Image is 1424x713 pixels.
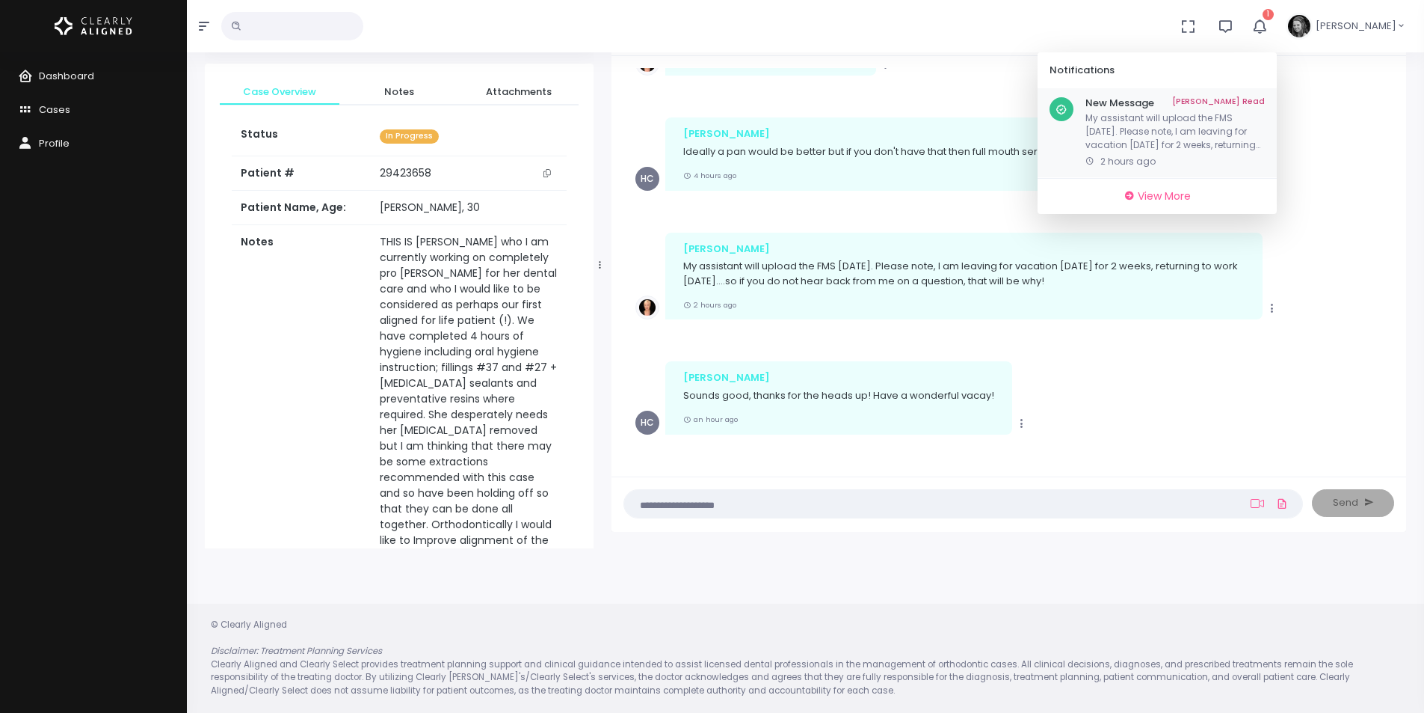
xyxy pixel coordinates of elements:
[683,144,1132,159] p: Ideally a pan would be better but if you don't have that then full mouth series should be okay!
[635,411,659,435] span: HC
[683,414,738,424] small: an hour ago
[683,126,1132,141] div: [PERSON_NAME]
[351,85,447,100] span: Notes
[380,129,439,144] span: In Progress
[371,191,566,225] td: [PERSON_NAME], 30
[683,259,1245,288] p: My assistant will upload the FMS [DATE]. Please note, I am leaving for vacation [DATE] for 2 week...
[1248,498,1267,509] a: Add Loom Video
[683,242,1245,257] div: [PERSON_NAME]
[1038,88,1277,178] a: New Message[PERSON_NAME] ReadMy assistant will upload the FMS [DATE]. Please note, I am leaving f...
[683,171,736,180] small: 4 hours ago
[471,85,567,100] span: Attachments
[1273,490,1291,517] a: Add Files
[55,10,132,42] img: Logo Horizontal
[683,300,736,310] small: 2 hours ago
[371,225,566,621] td: THIS IS [PERSON_NAME] who I am currently working on completely pro [PERSON_NAME] for her dental c...
[1085,111,1265,152] p: My assistant will upload the FMS [DATE]. Please note, I am leaving for vacation [DATE] for 2 week...
[1286,13,1313,40] img: Header Avatar
[1038,52,1277,214] div: 1
[1263,9,1274,20] span: 1
[1049,64,1247,76] h6: Notifications
[211,645,382,657] em: Disclaimer: Treatment Planning Services
[1172,97,1265,109] a: [PERSON_NAME] Read
[232,156,371,191] th: Patient #
[232,85,327,100] span: Case Overview
[683,370,994,385] div: [PERSON_NAME]
[39,102,70,117] span: Cases
[196,619,1415,697] div: © Clearly Aligned Clearly Aligned and Clearly Select provides treatment planning support and clin...
[1085,97,1265,109] h6: New Message
[232,117,371,156] th: Status
[635,167,659,191] span: HC
[232,191,371,225] th: Patient Name, Age:
[39,136,70,150] span: Profile
[232,225,371,621] th: Notes
[1038,88,1277,178] div: scrollable content
[39,69,94,83] span: Dashboard
[1138,189,1191,204] span: View More
[1044,185,1271,208] a: View More
[1100,155,1156,168] span: 2 hours ago
[371,156,566,191] td: 29423658
[1316,19,1396,34] span: [PERSON_NAME]
[683,388,994,403] p: Sounds good, thanks for the heads up! Have a wonderful vacay!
